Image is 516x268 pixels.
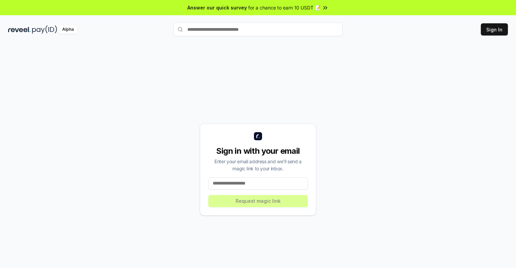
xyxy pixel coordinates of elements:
[187,4,247,11] span: Answer our quick survey
[208,146,308,156] div: Sign in with your email
[208,158,308,172] div: Enter your email address and we’ll send a magic link to your inbox.
[32,25,57,34] img: pay_id
[481,23,508,35] button: Sign In
[254,132,262,140] img: logo_small
[58,25,77,34] div: Alpha
[8,25,31,34] img: reveel_dark
[248,4,321,11] span: for a chance to earn 10 USDT 📝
